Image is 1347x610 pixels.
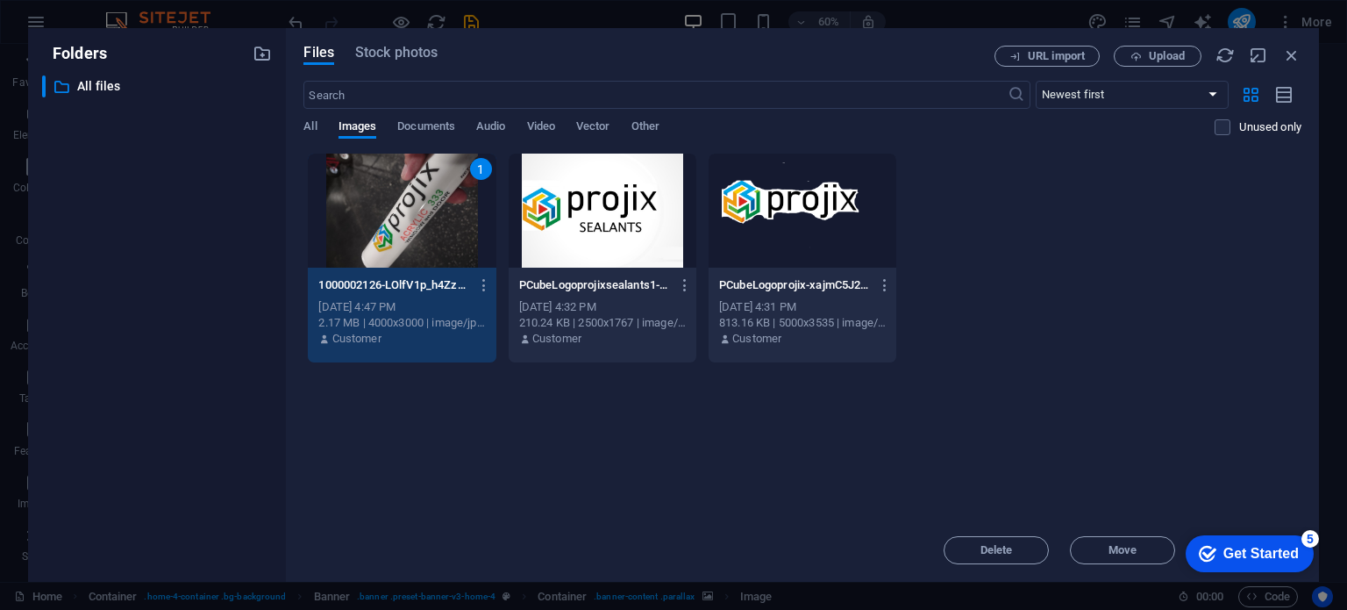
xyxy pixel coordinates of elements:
[42,75,46,97] div: ​
[532,331,581,347] p: Customer
[339,116,377,140] span: Images
[52,19,127,35] div: Get Started
[1070,536,1175,564] button: Move
[527,116,555,140] span: Video
[1108,545,1137,556] span: Move
[1239,119,1301,135] p: Displays only files that are not in use on the website. Files added during this session can still...
[1028,51,1085,61] span: URL import
[519,277,670,293] p: PCubeLogoprojixsealants1-AMJeFcRhAZt77u-dHqiblA.jpg
[1149,51,1185,61] span: Upload
[732,331,781,347] p: Customer
[397,116,455,140] span: Documents
[1249,46,1268,65] i: Minimize
[1282,46,1301,65] i: Close
[980,545,1013,556] span: Delete
[470,158,492,180] div: 1
[519,299,686,315] div: [DATE] 4:32 PM
[130,4,147,21] div: 5
[332,331,381,347] p: Customer
[318,299,485,315] div: [DATE] 4:47 PM
[355,42,438,63] span: Stock photos
[944,536,1049,564] button: Delete
[303,42,334,63] span: Files
[719,277,870,293] p: PCubeLogoprojix-xajmC5J2Npk5EWM4YvzZmA.png
[719,315,886,331] div: 813.16 KB | 5000x3535 | image/png
[77,76,240,97] p: All files
[576,116,610,140] span: Vector
[631,116,659,140] span: Other
[719,299,886,315] div: [DATE] 4:31 PM
[318,277,469,293] p: 1000002126-LOlfV1p_h4Zz5dWwzyK3rA.jpg
[1215,46,1235,65] i: Reload
[253,44,272,63] i: Create new folder
[519,315,686,331] div: 210.24 KB | 2500x1767 | image/jpeg
[42,42,107,65] p: Folders
[994,46,1100,67] button: URL import
[318,315,485,331] div: 2.17 MB | 4000x3000 | image/jpeg
[476,116,505,140] span: Audio
[303,81,1007,109] input: Search
[14,9,142,46] div: Get Started 5 items remaining, 0% complete
[1114,46,1201,67] button: Upload
[303,116,317,140] span: All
